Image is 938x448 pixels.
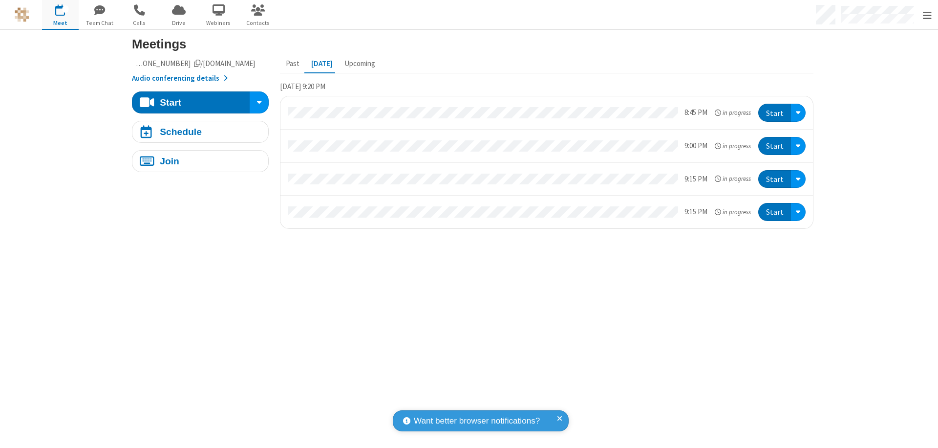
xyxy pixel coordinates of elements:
[758,203,791,221] button: Start
[758,170,791,188] button: Start
[305,55,339,73] button: [DATE]
[791,203,806,221] div: Open menu
[250,91,269,113] button: Start conference options
[132,121,269,143] button: Schedule
[758,104,791,122] button: Start
[280,55,305,73] button: Past
[121,19,158,27] span: Calls
[715,174,751,183] em: in progress
[160,98,181,107] div: Start
[715,207,751,217] em: in progress
[132,73,228,84] button: Audio conferencing details
[758,137,791,155] button: Start
[102,59,256,68] span: Copy my meeting room link
[240,19,277,27] span: Contacts
[791,104,806,122] div: Open menu
[791,137,806,155] div: Open menu
[15,7,29,22] img: QA Selenium DO NOT DELETE OR CHANGE
[161,19,197,27] span: Drive
[791,170,806,188] div: Open menu
[132,150,269,172] button: Join
[82,19,118,27] span: Team Chat
[684,140,707,152] div: 9:00 PM
[280,81,814,236] section: Today's Meetings
[42,19,79,27] span: Meet
[160,157,179,166] div: Join
[715,141,751,151] em: in progress
[684,206,707,218] div: 9:15 PM
[63,5,69,13] div: 4
[715,108,751,117] em: in progress
[414,415,540,427] span: Want better browser notifications?
[132,58,269,84] section: Account details
[160,127,202,136] div: Schedule
[132,58,255,69] button: Copy my meeting room linkCopy my meeting room link
[684,174,707,185] div: 9:15 PM
[200,19,237,27] span: Webinars
[132,37,813,51] h3: Meetings
[132,91,250,113] button: Start
[339,55,381,73] button: Upcoming
[280,82,325,91] span: [DATE] 9:20 PM
[684,107,707,118] div: 8:45 PM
